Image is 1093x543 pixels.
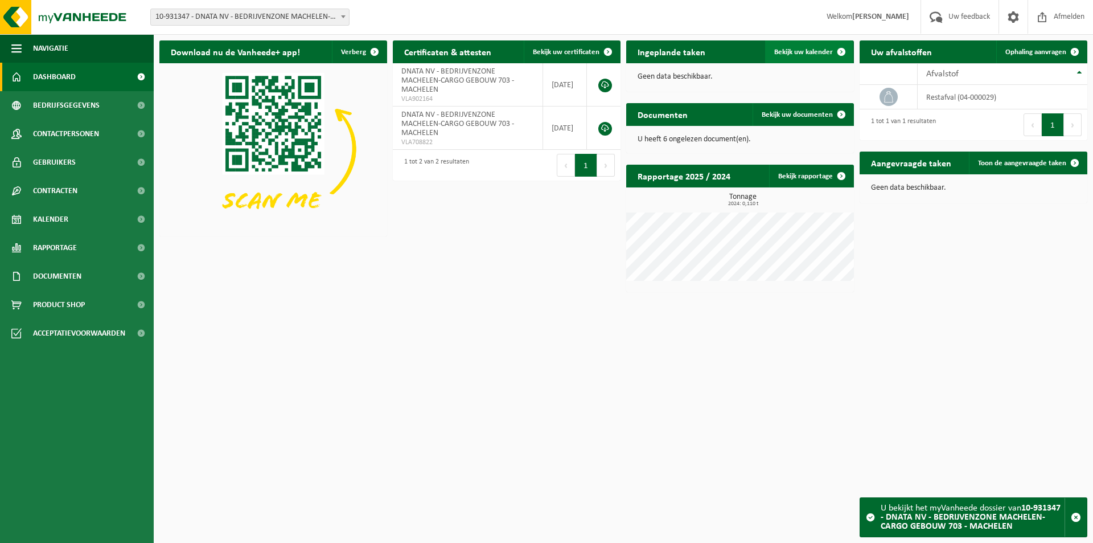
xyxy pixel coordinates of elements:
[1064,113,1082,136] button: Next
[774,48,833,56] span: Bekijk uw kalender
[33,319,125,348] span: Acceptatievoorwaarden
[401,138,534,147] span: VLA708822
[638,136,843,144] p: U heeft 6 ongelezen document(en).
[524,40,619,63] a: Bekijk uw certificaten
[33,205,68,234] span: Kalender
[401,67,514,94] span: DNATA NV - BEDRIJVENZONE MACHELEN-CARGO GEBOUW 703 - MACHELEN
[626,40,717,63] h2: Ingeplande taken
[33,91,100,120] span: Bedrijfsgegevens
[398,153,469,178] div: 1 tot 2 van 2 resultaten
[575,154,597,177] button: 1
[1024,113,1042,136] button: Previous
[401,111,514,137] span: DNATA NV - BEDRIJVENZONE MACHELEN-CARGO GEBOUW 703 - MACHELEN
[969,152,1086,174] a: Toon de aangevraagde taken
[626,165,742,187] h2: Rapportage 2025 / 2024
[765,40,853,63] a: Bekijk uw kalender
[860,40,943,63] h2: Uw afvalstoffen
[557,154,575,177] button: Previous
[865,112,936,137] div: 1 tot 1 van 1 resultaten
[918,85,1087,109] td: restafval (04-000029)
[533,48,599,56] span: Bekijk uw certificaten
[151,9,349,25] span: 10-931347 - DNATA NV - BEDRIJVENZONE MACHELEN-CARGO GEBOUW 703 - MACHELEN
[332,40,386,63] button: Verberg
[33,262,81,291] span: Documenten
[769,165,853,187] a: Bekijk rapportage
[33,148,76,177] span: Gebruikers
[159,63,387,234] img: Download de VHEPlus App
[33,63,76,91] span: Dashboard
[33,291,85,319] span: Product Shop
[33,177,77,205] span: Contracten
[543,107,587,150] td: [DATE]
[852,13,909,21] strong: [PERSON_NAME]
[401,95,534,104] span: VLA902164
[626,103,699,125] h2: Documenten
[996,40,1086,63] a: Ophaling aanvragen
[638,73,843,81] p: Geen data beschikbaar.
[33,120,99,148] span: Contactpersonen
[159,40,311,63] h2: Download nu de Vanheede+ app!
[762,111,833,119] span: Bekijk uw documenten
[597,154,615,177] button: Next
[393,40,503,63] h2: Certificaten & attesten
[871,184,1076,192] p: Geen data beschikbaar.
[1042,113,1064,136] button: 1
[341,48,366,56] span: Verberg
[881,498,1065,537] div: U bekijkt het myVanheede dossier van
[632,201,854,207] span: 2024: 0,110 t
[632,193,854,207] h3: Tonnage
[150,9,350,26] span: 10-931347 - DNATA NV - BEDRIJVENZONE MACHELEN-CARGO GEBOUW 703 - MACHELEN
[753,103,853,126] a: Bekijk uw documenten
[926,70,959,79] span: Afvalstof
[881,504,1061,531] strong: 10-931347 - DNATA NV - BEDRIJVENZONE MACHELEN-CARGO GEBOUW 703 - MACHELEN
[33,34,68,63] span: Navigatie
[543,63,587,107] td: [DATE]
[33,234,77,262] span: Rapportage
[1005,48,1066,56] span: Ophaling aanvragen
[978,160,1066,167] span: Toon de aangevraagde taken
[860,152,963,174] h2: Aangevraagde taken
